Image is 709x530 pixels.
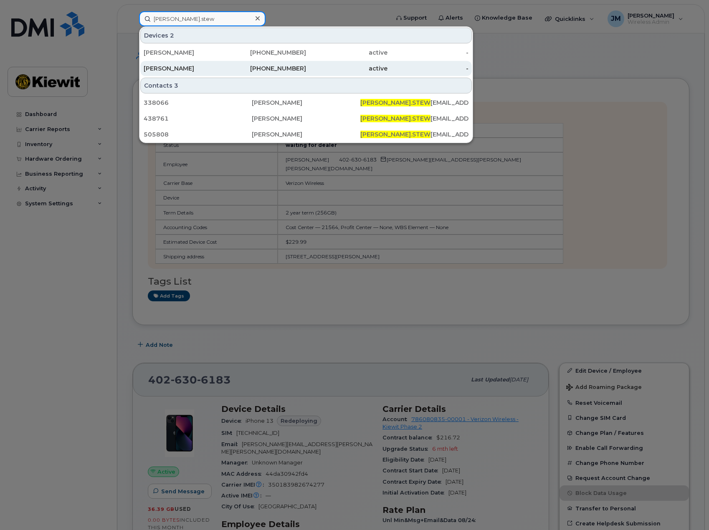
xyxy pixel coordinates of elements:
div: [PERSON_NAME] [252,114,360,123]
div: - [387,64,469,73]
div: [PERSON_NAME] [252,130,360,139]
div: [PERSON_NAME] [144,64,225,73]
div: active [306,48,387,57]
span: 2 [170,31,174,40]
span: [PERSON_NAME].STEW [360,131,430,138]
div: 505808 [144,130,252,139]
a: 338066[PERSON_NAME][PERSON_NAME].STEW[EMAIL_ADDRESS][PERSON_NAME][DOMAIN_NAME] [140,95,472,110]
div: [PERSON_NAME] [252,98,360,107]
a: 438761[PERSON_NAME][PERSON_NAME].STEW[EMAIL_ADDRESS][PERSON_NAME][DOMAIN_NAME] [140,111,472,126]
div: Devices [140,28,472,43]
div: - [387,48,469,57]
a: 505808[PERSON_NAME][PERSON_NAME].STEW[EMAIL_ADDRESS][PERSON_NAME][DOMAIN_NAME] [140,127,472,142]
span: 3 [174,81,178,90]
div: [EMAIL_ADDRESS][PERSON_NAME][DOMAIN_NAME] [360,98,468,107]
div: active [306,64,387,73]
span: [PERSON_NAME].STEW [360,115,430,122]
div: [EMAIL_ADDRESS][PERSON_NAME][DOMAIN_NAME] [360,130,468,139]
div: 338066 [144,98,252,107]
a: [PERSON_NAME][PHONE_NUMBER]active- [140,45,472,60]
span: [PERSON_NAME].STEW [360,99,430,106]
div: [EMAIL_ADDRESS][PERSON_NAME][DOMAIN_NAME] [360,114,468,123]
div: Contacts [140,78,472,93]
div: [PERSON_NAME] [144,48,225,57]
div: [PHONE_NUMBER] [225,48,306,57]
iframe: Messenger Launcher [673,494,703,524]
a: [PERSON_NAME][PHONE_NUMBER]active- [140,61,472,76]
div: [PHONE_NUMBER] [225,64,306,73]
div: 438761 [144,114,252,123]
